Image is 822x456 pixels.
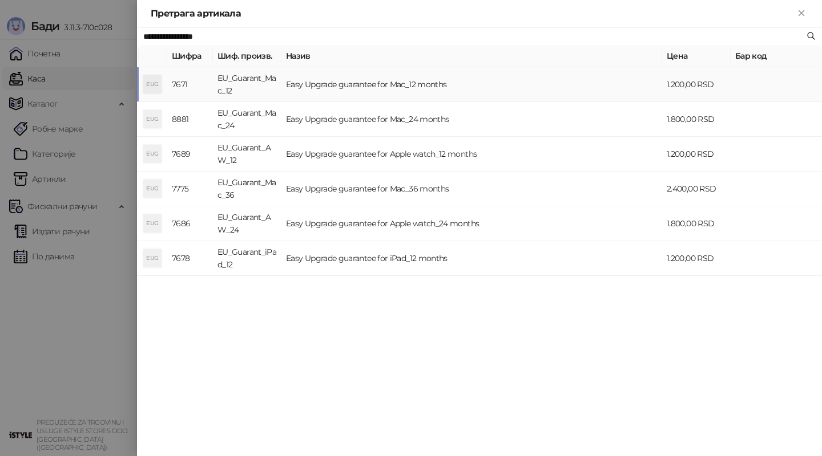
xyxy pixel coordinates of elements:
[213,102,281,137] td: EU_Guarant_Mac_24
[281,172,662,206] td: Easy Upgrade guarantee for Mac_36 months
[143,145,162,163] div: EUG
[281,45,662,67] th: Назив
[151,7,795,21] div: Претрага артикала
[167,45,213,67] th: Шифра
[167,102,213,137] td: 8881
[143,214,162,233] div: EUG
[662,241,731,276] td: 1.200,00 RSD
[731,45,822,67] th: Бар код
[281,102,662,137] td: Easy Upgrade guarantee for Mac_24 months
[281,206,662,241] td: Easy Upgrade guarantee for Apple watch_24 months
[281,67,662,102] td: Easy Upgrade guarantee for Mac_12 months
[213,137,281,172] td: EU_Guarant_AW_12
[143,249,162,267] div: EUG
[662,172,731,206] td: 2.400,00 RSD
[143,180,162,198] div: EUG
[662,67,731,102] td: 1.200,00 RSD
[213,241,281,276] td: EU_Guarant_iPad_12
[167,206,213,241] td: 7686
[143,75,162,93] div: EUG
[795,7,808,21] button: Close
[662,102,731,137] td: 1.800,00 RSD
[662,137,731,172] td: 1.200,00 RSD
[213,45,281,67] th: Шиф. произв.
[167,67,213,102] td: 7671
[213,206,281,241] td: EU_Guarant_AW_24
[167,172,213,206] td: 7775
[167,137,213,172] td: 7689
[213,172,281,206] td: EU_Guarant_Mac_36
[662,45,731,67] th: Цена
[281,241,662,276] td: Easy Upgrade guarantee for iPad_12 months
[281,137,662,172] td: Easy Upgrade guarantee for Apple watch_12 months
[167,241,213,276] td: 7678
[662,206,731,241] td: 1.800,00 RSD
[213,67,281,102] td: EU_Guarant_Mac_12
[143,110,162,128] div: EUG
